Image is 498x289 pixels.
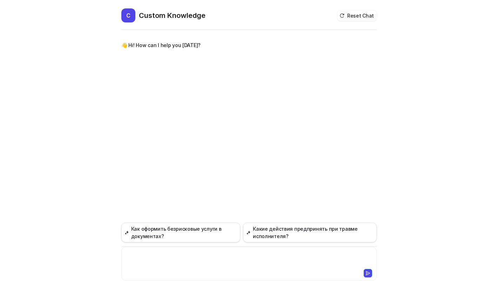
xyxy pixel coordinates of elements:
button: Как оформить безрисковые услуги в документах? [121,223,240,242]
span: C [121,8,135,22]
h2: Custom Knowledge [139,11,206,20]
p: 👋 Hi! How can I help you [DATE]? [121,41,201,50]
button: Reset Chat [337,11,377,21]
button: Какие действия предпринять при травме исполнителя? [243,223,377,242]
